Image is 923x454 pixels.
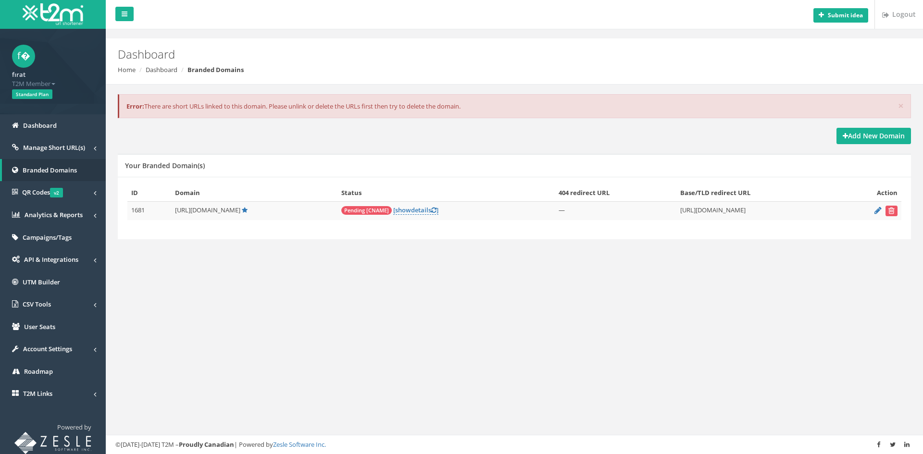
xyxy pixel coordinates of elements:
[12,68,94,88] a: fırat T2M Member
[14,432,91,454] img: T2M URL Shortener powered by Zesle Software Inc.
[23,143,85,152] span: Manage Short URL(s)
[555,201,676,220] td: —
[23,233,72,242] span: Campaigns/Tags
[395,206,411,214] span: show
[50,188,63,197] span: v2
[341,206,392,215] span: Pending [CNAME]
[24,322,55,331] span: User Seats
[12,70,25,79] strong: fırat
[23,344,72,353] span: Account Settings
[837,184,901,201] th: Action
[676,201,838,220] td: [URL][DOMAIN_NAME]
[337,184,555,201] th: Status
[126,102,144,110] b: Error:
[843,131,905,140] strong: Add New Domain
[24,367,53,376] span: Roadmap
[12,79,94,88] span: T2M Member
[676,184,838,201] th: Base/TLD redirect URL
[23,121,57,130] span: Dashboard
[836,128,911,144] a: Add New Domain
[24,255,78,264] span: API & Integrations
[187,65,244,74] strong: Branded Domains
[813,8,868,23] button: Submit idea
[12,45,35,68] span: f�
[242,206,248,214] a: Default
[118,94,911,119] div: There are short URLs linked to this domain. Please unlink or delete the URLs first then try to de...
[23,278,60,286] span: UTM Builder
[57,423,91,431] span: Powered by
[127,184,171,201] th: ID
[118,48,776,61] h2: Dashboard
[22,188,63,196] span: QR Codes
[179,440,234,449] strong: Proudly Canadian
[12,89,52,99] span: Standard Plan
[118,65,136,74] a: Home
[171,184,337,201] th: Domain
[127,201,171,220] td: 1681
[898,101,904,111] button: ×
[273,440,326,449] a: Zesle Software Inc.
[146,65,177,74] a: Dashboard
[175,206,240,214] span: [URL][DOMAIN_NAME]
[25,210,83,219] span: Analytics & Reports
[23,300,51,308] span: CSV Tools
[393,206,438,215] a: [showdetails]
[125,162,205,169] h5: Your Branded Domain(s)
[23,389,52,398] span: T2M Links
[555,184,676,201] th: 404 redirect URL
[115,440,913,449] div: ©[DATE]-[DATE] T2M – | Powered by
[828,11,863,19] b: Submit idea
[23,166,77,174] span: Branded Domains
[23,3,83,25] img: T2M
